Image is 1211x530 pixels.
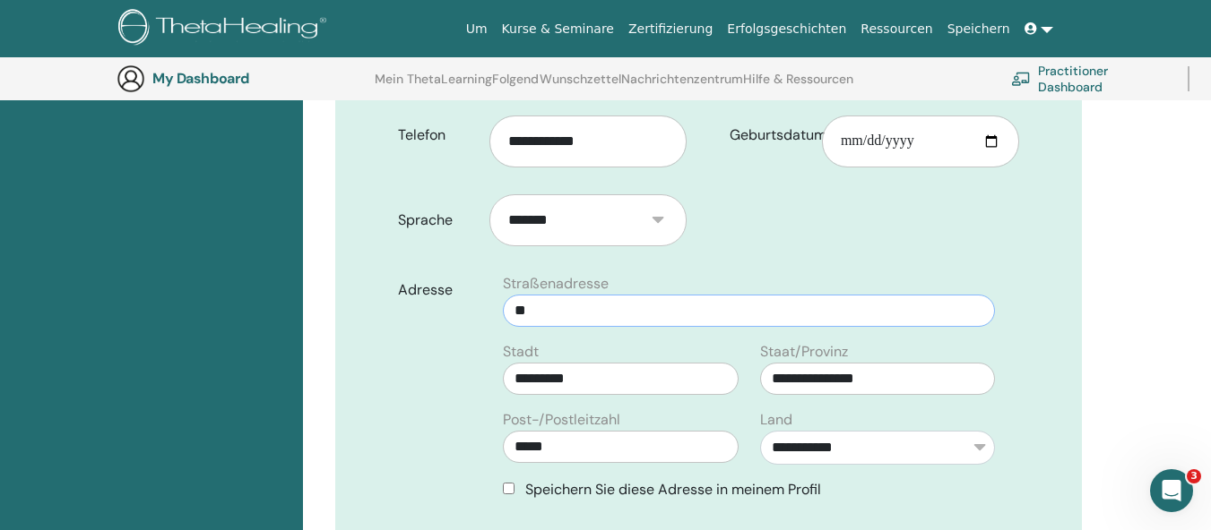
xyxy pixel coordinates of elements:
a: Erfolgsgeschichten [720,13,853,46]
a: Nachrichtenzentrum [621,72,743,100]
label: Stadt [503,341,539,363]
span: 3 [1187,469,1201,483]
label: Geburtsdatum [716,118,822,152]
h3: My Dashboard [152,70,332,87]
a: Ressourcen [853,13,939,46]
label: Adresse [385,273,493,307]
a: Hilfe & Ressourcen [743,72,853,100]
a: Folgend [492,72,539,100]
iframe: Intercom live chat [1150,469,1193,512]
a: Speichern [940,13,1017,46]
a: Mein ThetaLearning [375,72,492,100]
a: Zertifizierung [621,13,720,46]
label: Post-/Postleitzahl [503,409,620,431]
label: Sprache [385,203,490,237]
label: Land [760,409,792,431]
span: Speichern Sie diese Adresse in meinem Profil [525,480,821,499]
a: Um [459,13,495,46]
img: chalkboard-teacher.svg [1011,72,1031,87]
img: logo.png [118,9,333,49]
img: generic-user-icon.jpg [117,64,145,93]
label: Staat/Provinz [760,341,848,363]
a: Kurse & Seminare [495,13,621,46]
a: Practitioner Dashboard [1011,59,1166,98]
label: Straßenadresse [503,273,609,295]
label: Telefon [385,118,490,152]
a: Wunschzettel [540,72,621,100]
